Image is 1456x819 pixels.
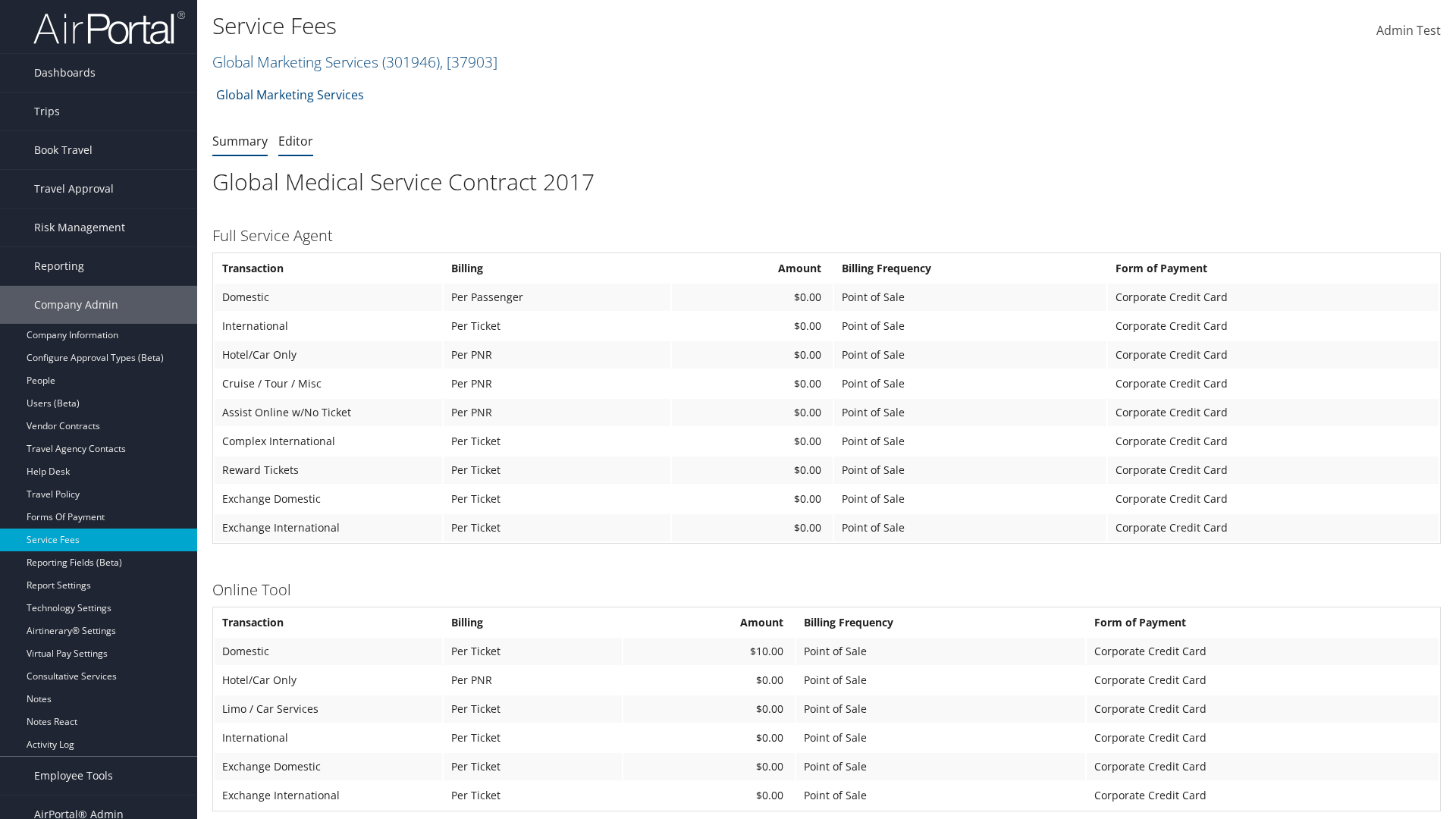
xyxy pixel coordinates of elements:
[1108,428,1439,455] td: Corporate Credit Card
[212,10,1031,42] h1: Service Fees
[834,514,1106,541] td: Point of Sale
[212,579,1441,601] h3: Online Tool
[444,255,670,282] th: Billing
[1108,255,1439,282] th: Form of Payment
[444,753,622,780] td: Per Ticket
[1108,370,1439,397] td: Corporate Credit Card
[672,485,833,513] td: $0.00
[444,370,670,397] td: Per PNR
[215,724,442,752] td: International
[623,782,795,809] td: $0.00
[382,52,440,72] span: ( 301946 )
[33,10,185,45] img: airportal-logo.png
[1108,312,1439,340] td: Corporate Credit Card
[672,312,833,340] td: $0.00
[444,667,622,694] td: Per PNR
[1087,609,1439,636] th: Form of Payment
[444,284,670,311] td: Per Passenger
[216,80,364,110] a: Global Marketing Services
[1087,638,1439,665] td: Corporate Credit Card
[215,753,442,780] td: Exchange Domestic
[444,485,670,513] td: Per Ticket
[796,638,1085,665] td: Point of Sale
[1108,284,1439,311] td: Corporate Credit Card
[444,457,670,484] td: Per Ticket
[672,341,833,369] td: $0.00
[278,133,313,149] a: Editor
[444,695,622,723] td: Per Ticket
[215,312,442,340] td: International
[796,609,1085,636] th: Billing Frequency
[834,284,1106,311] td: Point of Sale
[34,54,96,92] span: Dashboards
[1376,22,1441,39] span: Admin Test
[672,370,833,397] td: $0.00
[215,485,442,513] td: Exchange Domestic
[444,782,622,809] td: Per Ticket
[444,609,622,636] th: Billing
[1087,695,1439,723] td: Corporate Credit Card
[834,428,1106,455] td: Point of Sale
[1087,724,1439,752] td: Corporate Credit Card
[215,609,442,636] th: Transaction
[212,133,268,149] a: Summary
[1108,457,1439,484] td: Corporate Credit Card
[834,457,1106,484] td: Point of Sale
[834,370,1106,397] td: Point of Sale
[796,667,1085,694] td: Point of Sale
[672,457,833,484] td: $0.00
[672,514,833,541] td: $0.00
[444,724,622,752] td: Per Ticket
[444,312,670,340] td: Per Ticket
[34,757,113,795] span: Employee Tools
[444,399,670,426] td: Per PNR
[623,724,795,752] td: $0.00
[834,485,1106,513] td: Point of Sale
[623,609,795,636] th: Amount
[215,782,442,809] td: Exchange International
[1108,341,1439,369] td: Corporate Credit Card
[1376,8,1441,55] a: Admin Test
[672,399,833,426] td: $0.00
[796,695,1085,723] td: Point of Sale
[444,428,670,455] td: Per Ticket
[796,753,1085,780] td: Point of Sale
[623,695,795,723] td: $0.00
[212,225,1441,246] h3: Full Service Agent
[34,286,118,324] span: Company Admin
[444,638,622,665] td: Per Ticket
[796,724,1085,752] td: Point of Sale
[215,399,442,426] td: Assist Online w/No Ticket
[1087,667,1439,694] td: Corporate Credit Card
[834,255,1106,282] th: Billing Frequency
[834,312,1106,340] td: Point of Sale
[34,131,93,169] span: Book Travel
[834,399,1106,426] td: Point of Sale
[34,247,84,285] span: Reporting
[34,93,60,130] span: Trips
[212,166,1441,198] h1: Global Medical Service Contract 2017
[623,667,795,694] td: $0.00
[672,255,833,282] th: Amount
[34,170,114,208] span: Travel Approval
[215,457,442,484] td: Reward Tickets
[34,209,125,246] span: Risk Management
[1087,753,1439,780] td: Corporate Credit Card
[215,638,442,665] td: Domestic
[623,638,795,665] td: $10.00
[212,52,497,72] a: Global Marketing Services
[444,341,670,369] td: Per PNR
[796,782,1085,809] td: Point of Sale
[440,52,497,72] span: , [ 37903 ]
[215,284,442,311] td: Domestic
[215,370,442,397] td: Cruise / Tour / Misc
[215,428,442,455] td: Complex International
[215,514,442,541] td: Exchange International
[215,255,442,282] th: Transaction
[444,514,670,541] td: Per Ticket
[1108,514,1439,541] td: Corporate Credit Card
[1108,399,1439,426] td: Corporate Credit Card
[215,341,442,369] td: Hotel/Car Only
[672,284,833,311] td: $0.00
[215,695,442,723] td: Limo / Car Services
